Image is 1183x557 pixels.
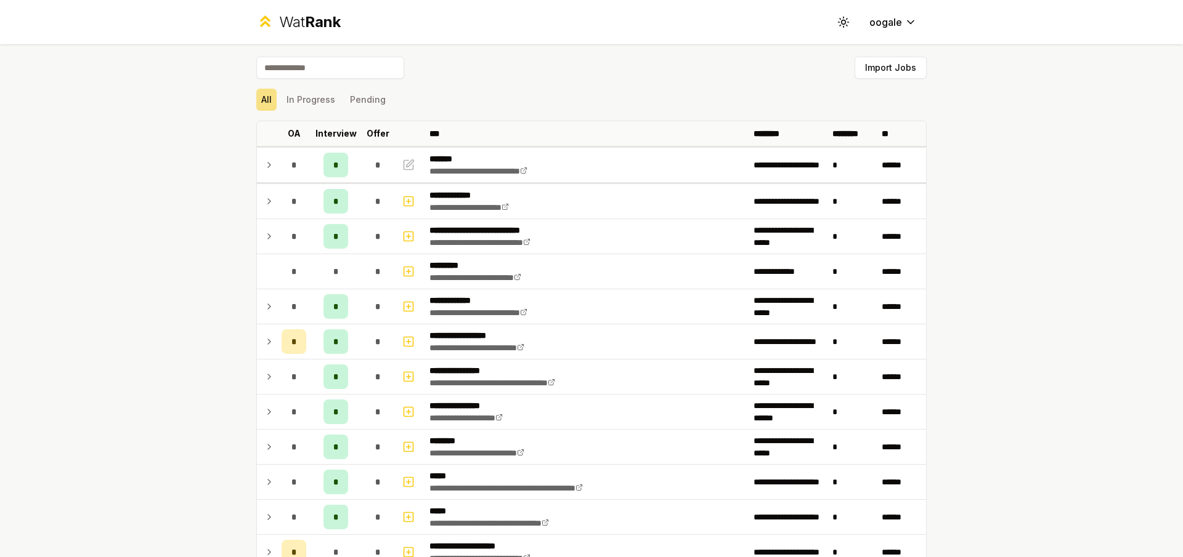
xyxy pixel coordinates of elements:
[288,127,301,140] p: OA
[345,89,391,111] button: Pending
[367,127,389,140] p: Offer
[279,12,341,32] div: Wat
[869,15,902,30] span: oogale
[315,127,357,140] p: Interview
[256,89,277,111] button: All
[860,11,927,33] button: oogale
[855,57,927,79] button: Import Jobs
[305,13,341,31] span: Rank
[282,89,340,111] button: In Progress
[256,12,341,32] a: WatRank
